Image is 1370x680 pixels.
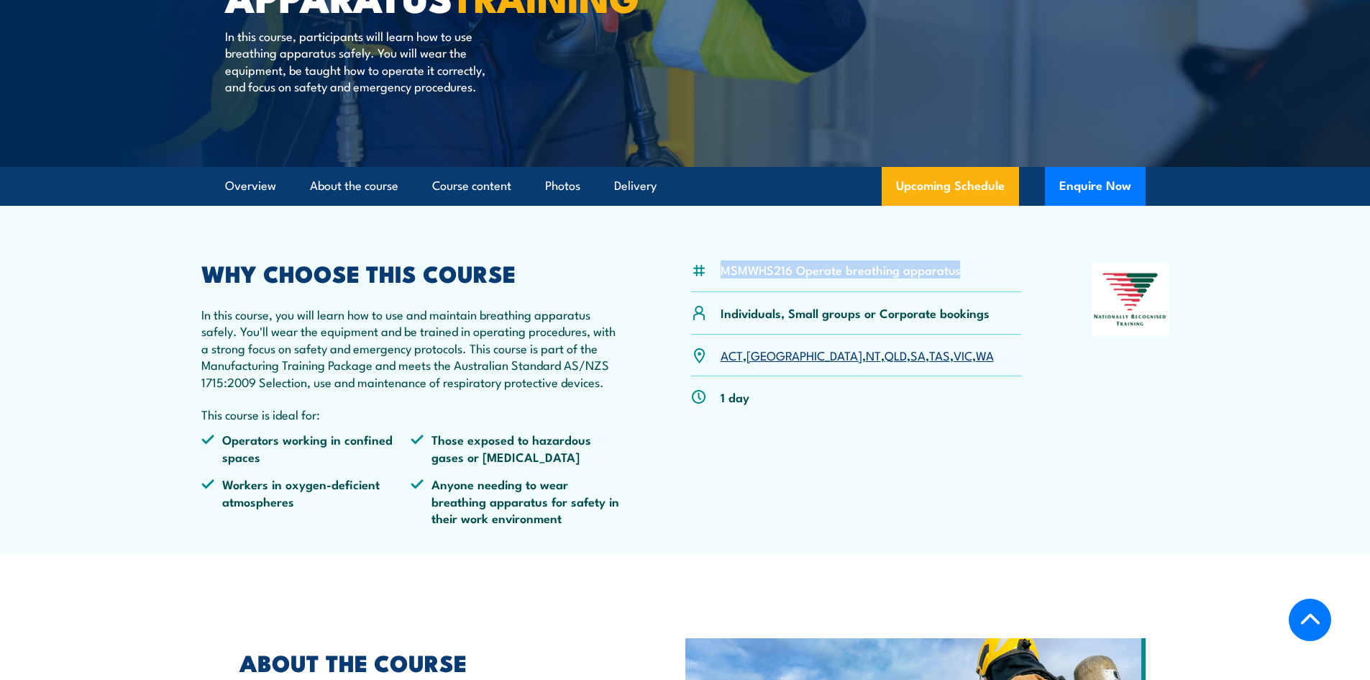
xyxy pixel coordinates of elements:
[976,346,994,363] a: WA
[721,389,749,405] p: 1 day
[432,167,511,205] a: Course content
[545,167,580,205] a: Photos
[614,167,657,205] a: Delivery
[721,261,960,278] li: MSMWHS216 Operate breathing apparatus
[721,346,743,363] a: ACT
[721,304,990,321] p: Individuals, Small groups or Corporate bookings
[201,406,621,422] p: This course is ideal for:
[239,652,619,672] h2: ABOUT THE COURSE
[310,167,398,205] a: About the course
[910,346,926,363] a: SA
[1092,263,1169,336] img: Nationally Recognised Training logo.
[411,476,621,526] li: Anyone needing to wear breathing apparatus for safety in their work environment
[882,167,1019,206] a: Upcoming Schedule
[201,263,621,283] h2: WHY CHOOSE THIS COURSE
[954,346,972,363] a: VIC
[225,167,276,205] a: Overview
[746,346,862,363] a: [GEOGRAPHIC_DATA]
[201,476,411,526] li: Workers in oxygen-deficient atmospheres
[929,346,950,363] a: TAS
[201,306,621,390] p: In this course, you will learn how to use and maintain breathing apparatus safely. You'll wear th...
[721,347,994,363] p: , , , , , , ,
[866,346,881,363] a: NT
[225,27,488,95] p: In this course, participants will learn how to use breathing apparatus safely. You will wear the ...
[1045,167,1146,206] button: Enquire Now
[201,431,411,465] li: Operators working in confined spaces
[411,431,621,465] li: Those exposed to hazardous gases or [MEDICAL_DATA]
[885,346,907,363] a: QLD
